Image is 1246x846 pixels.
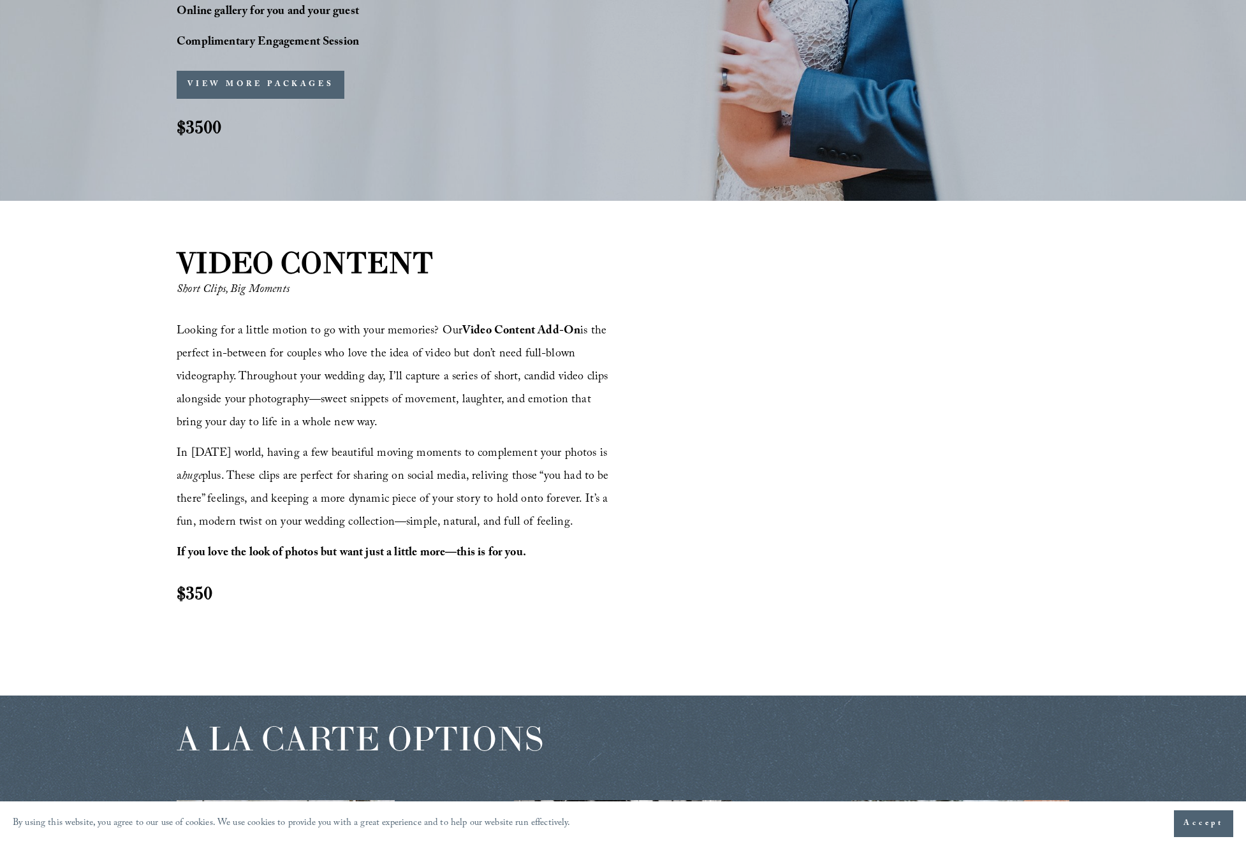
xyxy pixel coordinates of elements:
button: Accept [1174,810,1233,837]
strong: Video Content Add-On [462,322,580,342]
button: VIEW MORE PACKAGES [177,71,344,99]
strong: VIDEO CONTENT [177,245,434,281]
p: By using this website, you agree to our use of cookies. We use cookies to provide you with a grea... [13,815,571,833]
span: Looking for a little motion to go with your memories? Our is the perfect in-between for couples w... [177,322,612,434]
span: A LA CARTE OPTIONS [177,717,543,759]
span: In [DATE] world, having a few beautiful moving moments to complement your photos is a plus. These... [177,444,612,533]
strong: $350 [177,581,212,604]
strong: If you love the look of photos but want just a little more—this is for you. [177,544,526,564]
strong: Complimentary Engagement Session [177,33,359,53]
em: huge [182,467,202,487]
strong: Online gallery for you and your guest [177,3,359,22]
span: Accept [1184,817,1224,830]
strong: $3500 [177,115,221,138]
em: Short Clips, Big Moments [177,281,290,300]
